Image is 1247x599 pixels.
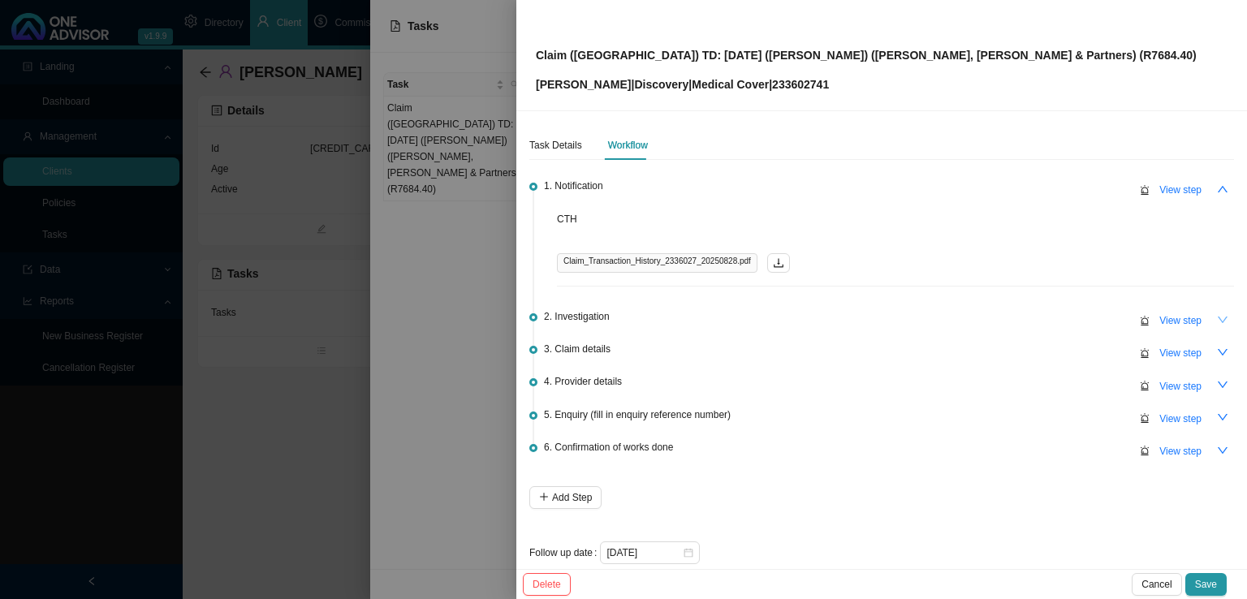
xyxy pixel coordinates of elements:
[523,573,571,596] button: Delete
[529,137,582,153] div: Task Details
[1141,576,1171,593] span: Cancel
[1217,445,1228,456] span: down
[1217,347,1228,358] span: down
[529,486,602,509] button: Add Step
[544,178,603,194] span: 1. Notification
[1140,381,1150,390] span: alert
[1150,309,1211,332] button: View step
[544,341,611,357] span: 3. Claim details
[536,46,1197,64] p: Claim ([GEOGRAPHIC_DATA]) TD: [DATE] ([PERSON_NAME]) ([PERSON_NAME], [PERSON_NAME] & Partners) (R...
[529,541,600,564] label: Follow up date
[552,489,592,506] span: Add Step
[608,137,648,153] div: Workflow
[536,75,1197,93] p: [PERSON_NAME] | | | 233602741
[1217,412,1228,423] span: down
[1140,348,1150,358] span: alert
[1159,345,1202,361] span: View step
[1132,573,1181,596] button: Cancel
[544,407,731,423] span: 5. Enquiry (fill in enquiry reference number)
[773,257,784,269] span: download
[1217,314,1228,325] span: down
[1150,342,1211,364] button: View step
[606,545,682,561] input: Select date
[1159,182,1202,198] span: View step
[544,373,622,390] span: 4. Provider details
[1159,312,1202,329] span: View step
[692,78,769,91] span: Medical Cover
[1159,443,1202,459] span: View step
[1195,576,1217,593] span: Save
[1217,183,1228,195] span: up
[544,439,673,455] span: 6. Confirmation of works done
[1140,446,1150,455] span: alert
[1150,407,1211,430] button: View step
[1150,375,1211,398] button: View step
[544,308,610,325] span: 2. Investigation
[1185,573,1227,596] button: Save
[1159,378,1202,394] span: View step
[557,211,1234,227] p: CTH
[1140,316,1150,325] span: alert
[1150,179,1211,201] button: View step
[634,78,688,91] span: Discovery
[1159,411,1202,427] span: View step
[1140,413,1150,423] span: alert
[557,253,757,273] span: Claim_Transaction_History_2336027_20250828.pdf
[533,576,561,593] span: Delete
[539,492,549,502] span: plus
[1140,185,1150,195] span: alert
[1217,379,1228,390] span: down
[1150,440,1211,463] button: View step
